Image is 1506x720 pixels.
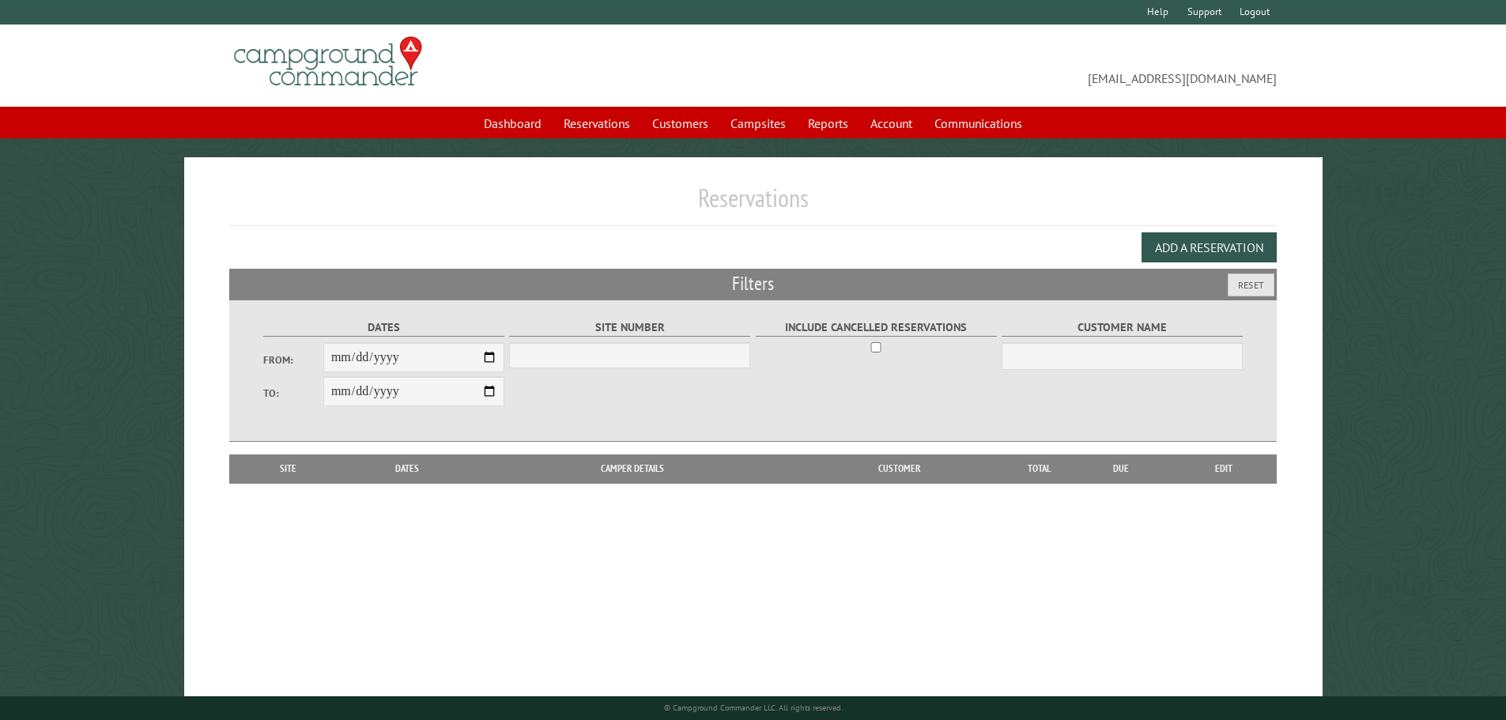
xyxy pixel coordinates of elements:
[554,108,640,138] a: Reservations
[1008,454,1071,483] th: Total
[229,31,427,92] img: Campground Commander
[643,108,718,138] a: Customers
[1228,273,1274,296] button: Reset
[1142,232,1277,262] button: Add a Reservation
[474,108,551,138] a: Dashboard
[861,108,922,138] a: Account
[229,183,1278,226] h1: Reservations
[340,454,475,483] th: Dates
[263,386,323,401] label: To:
[1002,319,1243,337] label: Customer Name
[790,454,1008,483] th: Customer
[237,454,340,483] th: Site
[721,108,795,138] a: Campsites
[509,319,750,337] label: Site Number
[263,352,323,368] label: From:
[756,319,997,337] label: Include Cancelled Reservations
[229,269,1278,299] h2: Filters
[925,108,1032,138] a: Communications
[475,454,790,483] th: Camper Details
[664,703,843,713] small: © Campground Commander LLC. All rights reserved.
[798,108,858,138] a: Reports
[1071,454,1171,483] th: Due
[263,319,504,337] label: Dates
[753,43,1278,88] span: [EMAIL_ADDRESS][DOMAIN_NAME]
[1171,454,1278,483] th: Edit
